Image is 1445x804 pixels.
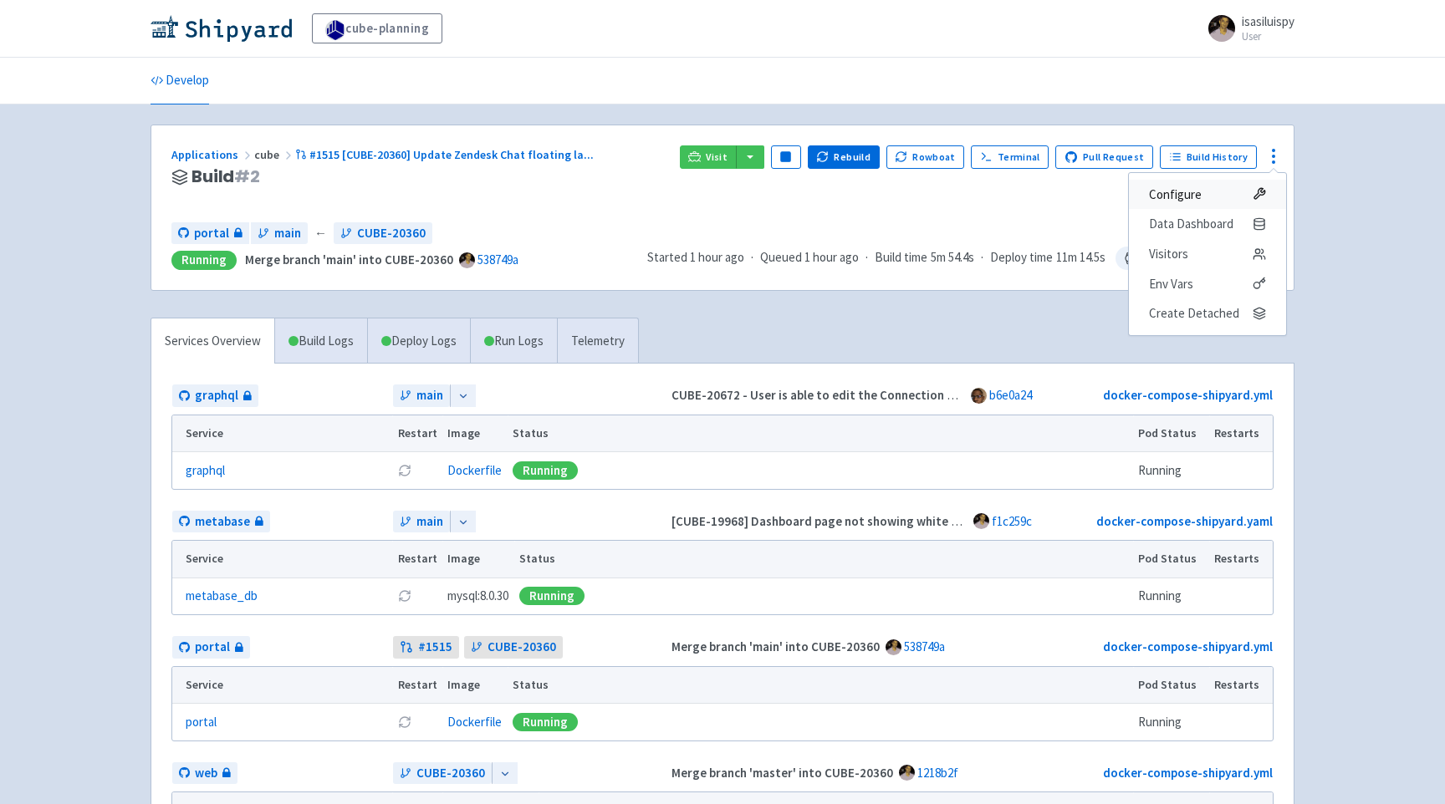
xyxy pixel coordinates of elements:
[1133,704,1209,740] td: Running
[971,145,1049,169] a: Terminal
[172,636,250,659] a: portal
[1149,272,1193,296] span: Env Vars
[1133,452,1209,489] td: Running
[557,318,638,364] a: Telemetry
[1149,242,1188,266] span: Visitors
[989,387,1032,403] a: b6e0a24
[671,387,1017,403] strong: CUBE-20672 - User is able to edit the Connection Name (#367)
[245,252,453,267] strong: Merge branch 'main' into CUBE-20360
[647,247,1274,270] div: · · ·
[1149,183,1202,206] span: Configure
[1055,145,1153,169] a: Pull Request
[398,715,411,729] button: Restart pod
[186,587,258,606] a: metabase_db
[1129,239,1286,269] a: Visitors
[1160,145,1257,169] a: Build History
[195,764,217,783] span: web
[254,147,295,162] span: cube
[275,318,367,364] a: Build Logs
[195,638,230,657] span: portal
[671,765,893,781] strong: Merge branch 'master' into CUBE-20360
[416,386,443,405] span: main
[447,587,508,606] span: mysql:8.0.30
[470,318,557,364] a: Run Logs
[393,762,492,785] a: CUBE-20360
[172,541,392,578] th: Service
[1133,578,1209,614] td: Running
[416,764,485,783] span: CUBE-20360
[442,667,508,704] th: Image
[393,384,450,407] a: main
[1209,415,1273,452] th: Restarts
[442,541,514,578] th: Image
[392,541,442,578] th: Restart
[151,15,292,42] img: Shipyard logo
[992,513,1032,529] a: f1c259c
[172,667,392,704] th: Service
[1133,667,1209,704] th: Pod Status
[760,249,859,265] span: Queued
[309,147,594,162] span: #1515 [CUBE-20360] Update Zendesk Chat floating la ...
[931,248,974,267] span: 5m 54.4s
[151,318,274,364] a: Services Overview
[808,145,880,169] button: Rebuild
[1103,765,1273,781] a: docker-compose-shipyard.yml
[519,587,585,605] div: Running
[312,13,442,43] a: cube-planning
[195,386,238,405] span: graphql
[1129,209,1286,239] a: Data Dashboard
[1209,667,1273,704] th: Restarts
[295,147,596,162] a: #1515 [CUBE-20360] Update Zendesk Chat floating la...
[447,462,502,478] a: Dockerfile
[1149,212,1233,236] span: Data Dashboard
[392,667,442,704] th: Restart
[398,464,411,477] button: Restart pod
[771,145,801,169] button: Pause
[875,248,927,267] span: Build time
[1103,387,1273,403] a: docker-compose-shipyard.yml
[1198,15,1294,42] a: isasiluispy User
[357,224,426,243] span: CUBE-20360
[706,150,728,164] span: Visit
[172,415,392,452] th: Service
[195,512,250,532] span: metabase
[314,224,327,243] span: ←
[1242,13,1294,29] span: isasiluispy
[172,511,270,533] a: metabase
[418,638,452,657] strong: # 1515
[508,667,1133,704] th: Status
[172,762,237,785] a: web
[194,224,229,243] span: portal
[1116,247,1274,270] span: Stopping in 1 hr 12 min
[191,167,260,186] span: Build
[671,513,1049,529] strong: [CUBE-19968] Dashboard page not showing white background (#83)
[990,248,1053,267] span: Deploy time
[680,145,737,169] a: Visit
[1056,248,1105,267] span: 11m 14.5s
[398,589,411,603] button: Restart pod
[251,222,308,245] a: main
[1129,269,1286,299] a: Env Vars
[1149,302,1239,325] span: Create Detached
[274,224,301,243] span: main
[334,222,432,245] a: CUBE-20360
[513,461,578,480] div: Running
[904,639,945,654] a: 538749a
[917,765,958,781] a: 1218b2f
[151,58,209,104] a: Develop
[488,638,556,657] span: CUBE-20360
[447,714,502,730] a: Dockerfile
[886,145,965,169] button: Rowboat
[804,249,859,265] time: 1 hour ago
[477,252,518,267] a: 538749a
[508,415,1133,452] th: Status
[647,249,744,265] span: Started
[393,511,450,533] a: main
[514,541,1133,578] th: Status
[172,384,258,407] a: graphql
[416,512,443,532] span: main
[1133,415,1209,452] th: Pod Status
[513,713,578,731] div: Running
[186,713,217,732] a: portal
[1133,541,1209,578] th: Pod Status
